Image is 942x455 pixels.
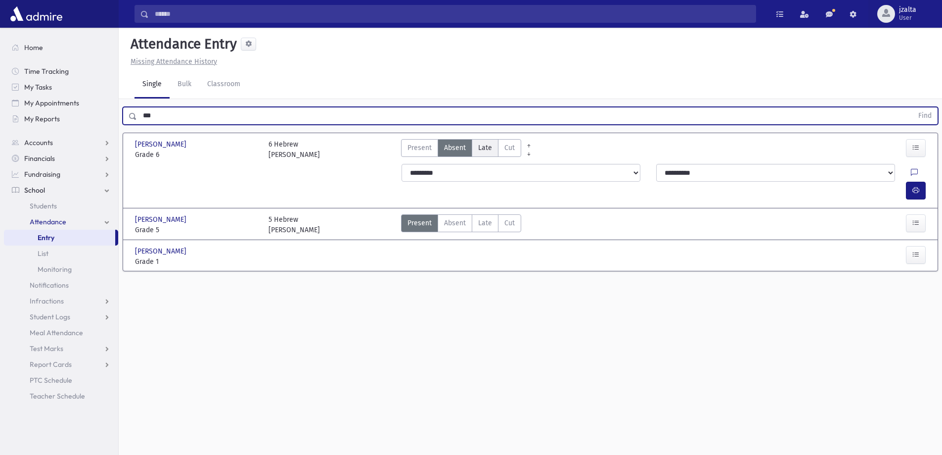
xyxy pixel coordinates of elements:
[4,151,118,166] a: Financials
[407,143,432,153] span: Present
[4,198,118,214] a: Students
[504,218,515,228] span: Cut
[407,218,432,228] span: Present
[30,328,83,337] span: Meal Attendance
[4,277,118,293] a: Notifications
[38,249,48,258] span: List
[4,95,118,111] a: My Appointments
[127,36,237,52] h5: Attendance Entry
[4,214,118,230] a: Attendance
[24,170,60,179] span: Fundraising
[38,233,54,242] span: Entry
[401,139,521,160] div: AttTypes
[504,143,515,153] span: Cut
[401,214,521,235] div: AttTypes
[127,57,217,66] a: Missing Attendance History
[4,341,118,356] a: Test Marks
[135,214,188,225] span: [PERSON_NAME]
[4,63,118,79] a: Time Tracking
[478,143,492,153] span: Late
[131,57,217,66] u: Missing Attendance History
[24,114,60,123] span: My Reports
[170,71,199,99] a: Bulk
[4,230,115,246] a: Entry
[30,217,66,226] span: Attendance
[135,71,170,99] a: Single
[4,40,118,55] a: Home
[135,246,188,256] span: [PERSON_NAME]
[135,150,259,160] span: Grade 6
[4,293,118,309] a: Infractions
[30,392,85,401] span: Teacher Schedule
[4,388,118,404] a: Teacher Schedule
[4,182,118,198] a: School
[8,4,65,24] img: AdmirePro
[30,297,64,305] span: Infractions
[4,79,118,95] a: My Tasks
[4,325,118,341] a: Meal Attendance
[30,360,72,369] span: Report Cards
[24,83,52,92] span: My Tasks
[30,202,57,210] span: Students
[135,139,188,150] span: [PERSON_NAME]
[444,143,466,153] span: Absent
[444,218,466,228] span: Absent
[4,309,118,325] a: Student Logs
[4,111,118,127] a: My Reports
[149,5,756,23] input: Search
[4,372,118,388] a: PTC Schedule
[269,139,320,160] div: 6 Hebrew [PERSON_NAME]
[199,71,248,99] a: Classroom
[4,246,118,261] a: List
[899,14,916,22] span: User
[912,107,938,124] button: Find
[24,99,79,107] span: My Appointments
[478,218,492,228] span: Late
[38,265,72,274] span: Monitoring
[24,154,55,163] span: Financials
[4,261,118,277] a: Monitoring
[4,135,118,151] a: Accounts
[30,312,70,321] span: Student Logs
[135,256,259,267] span: Grade 1
[4,356,118,372] a: Report Cards
[135,225,259,235] span: Grade 5
[24,138,53,147] span: Accounts
[30,281,69,290] span: Notifications
[30,376,72,385] span: PTC Schedule
[4,166,118,182] a: Fundraising
[24,67,69,76] span: Time Tracking
[899,6,916,14] span: jzalta
[24,43,43,52] span: Home
[269,214,320,235] div: 5 Hebrew [PERSON_NAME]
[30,344,63,353] span: Test Marks
[24,186,45,195] span: School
